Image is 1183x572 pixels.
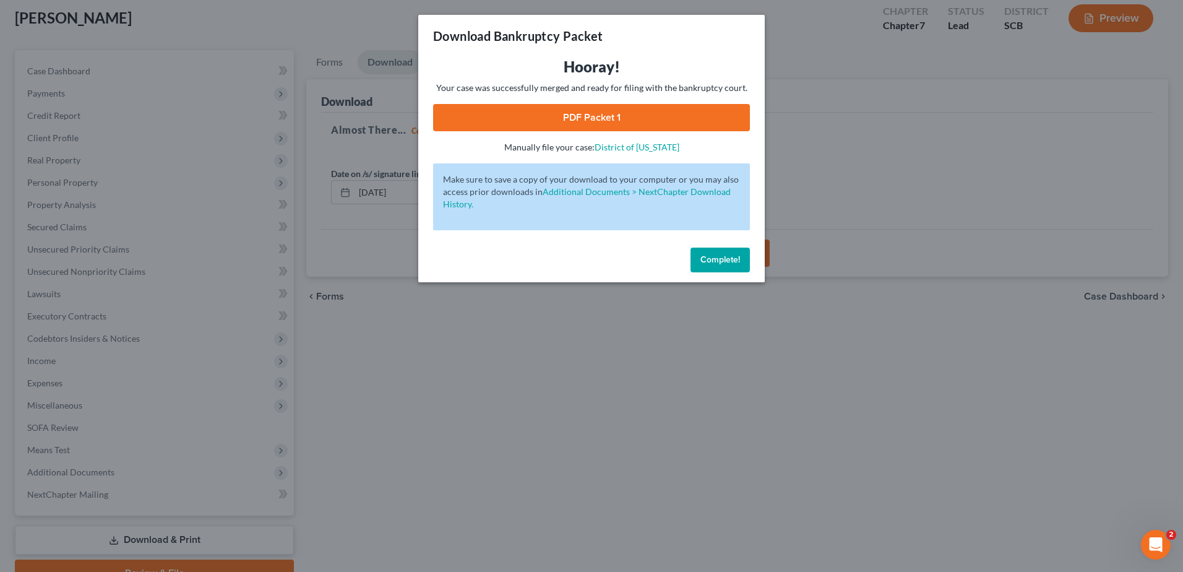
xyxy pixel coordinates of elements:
[433,82,750,94] p: Your case was successfully merged and ready for filing with the bankruptcy court.
[595,142,679,152] a: District of [US_STATE]
[433,104,750,131] a: PDF Packet 1
[433,57,750,77] h3: Hooray!
[443,173,740,210] p: Make sure to save a copy of your download to your computer or you may also access prior downloads in
[700,254,740,265] span: Complete!
[690,248,750,272] button: Complete!
[443,186,731,209] a: Additional Documents > NextChapter Download History.
[1141,530,1171,560] iframe: Intercom live chat
[433,141,750,154] p: Manually file your case:
[1166,530,1176,540] span: 2
[433,27,603,45] h3: Download Bankruptcy Packet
